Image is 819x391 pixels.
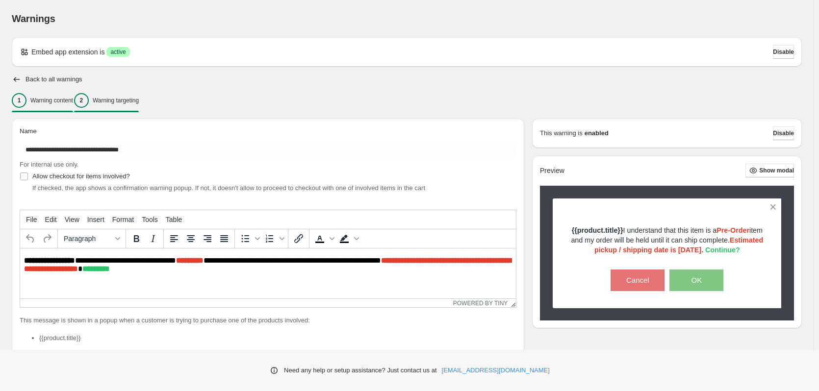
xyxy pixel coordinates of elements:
button: Disable [773,126,794,140]
div: 2 [74,93,89,108]
button: Disable [773,45,794,59]
div: Background color [336,230,360,247]
button: Justify [216,230,232,247]
span: Format [112,216,134,223]
iframe: Rich Text Area [20,248,516,298]
span: Table [166,216,182,223]
p: Embed app extension is [31,47,104,57]
span: Name [20,127,37,135]
span: If checked, the app shows a confirmation warning popup. If not, it doesn't allow to proceed to ch... [32,184,425,192]
h2: Back to all warnings [26,75,82,83]
strong: Pre-Order [717,226,749,234]
span: active [110,48,126,56]
h2: Preview [540,167,564,175]
li: {{product.title}} [39,333,516,343]
p: Warning targeting [93,97,139,104]
button: Align left [166,230,182,247]
a: [EMAIL_ADDRESS][DOMAIN_NAME] [442,366,550,375]
button: 1Warning content [12,90,73,111]
p: This message is shown in a popup when a customer is trying to purchase one of the products involved: [20,316,516,325]
strong: enabled [585,128,609,138]
div: Text color [311,230,336,247]
div: Bullet list [237,230,261,247]
span: View [65,216,79,223]
button: Redo [39,230,55,247]
span: Disable [773,48,794,56]
button: Bold [128,230,145,247]
a: Powered by Tiny [453,300,508,307]
span: Insert [87,216,104,223]
div: Numbered list [261,230,286,247]
button: OK [669,269,723,291]
strong: Continue? [705,246,740,254]
div: 1 [12,93,26,108]
span: Allow checkout for items involved? [32,172,130,180]
p: This warning is [540,128,583,138]
p: Warning content [30,97,73,104]
div: Resize [508,299,516,307]
span: Tools [142,216,158,223]
span: Show modal [759,167,794,174]
button: Cancel [611,269,665,291]
button: Formats [60,230,124,247]
button: Align center [182,230,199,247]
p: I understand that this item is a item and my order will be held until it can ship complete. [570,225,765,255]
span: Warnings [12,13,55,24]
button: 2Warning targeting [74,90,139,111]
button: Insert/edit link [290,230,307,247]
button: Undo [22,230,39,247]
button: Show modal [745,164,794,177]
button: Italic [145,230,161,247]
span: Edit [45,216,57,223]
button: Align right [199,230,216,247]
span: File [26,216,37,223]
span: Disable [773,129,794,137]
strong: {{product.title}} [572,226,623,234]
span: For internal use only. [20,161,78,168]
span: Paragraph [64,235,112,243]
